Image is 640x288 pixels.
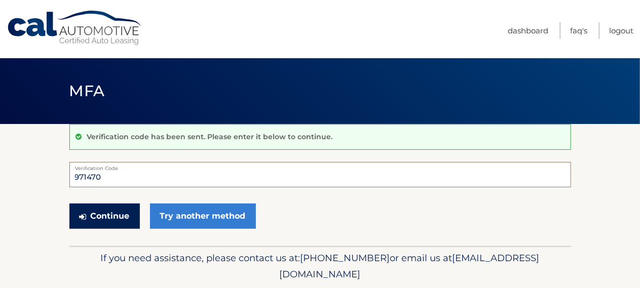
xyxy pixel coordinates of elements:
[508,22,548,39] a: Dashboard
[69,162,571,170] label: Verification Code
[570,22,587,39] a: FAQ's
[7,10,143,46] a: Cal Automotive
[609,22,633,39] a: Logout
[69,81,105,100] span: MFA
[69,162,571,187] input: Verification Code
[76,250,564,282] p: If you need assistance, please contact us at: or email us at
[69,203,140,229] button: Continue
[280,252,540,280] span: [EMAIL_ADDRESS][DOMAIN_NAME]
[87,132,333,141] p: Verification code has been sent. Please enter it below to continue.
[150,203,256,229] a: Try another method
[300,252,390,264] span: [PHONE_NUMBER]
